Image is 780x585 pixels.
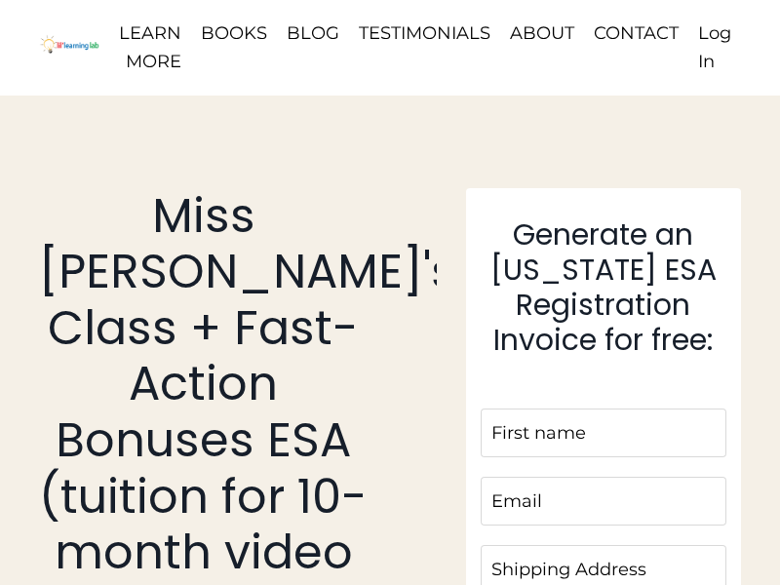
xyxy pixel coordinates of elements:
img: Header Logo [39,29,99,62]
input: First name [481,409,727,457]
h3: Generate an [US_STATE] ESA Registration Invoice for free: [481,217,727,358]
input: Email [481,477,727,526]
a: BOOKS [201,19,267,76]
a: ABOUT [510,19,574,76]
a: BLOG [287,19,339,76]
a: Log In [698,22,731,72]
a: LEARN MORE [119,19,181,76]
a: CONTACT [594,19,679,76]
a: TESTIMONIALS [359,19,490,76]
